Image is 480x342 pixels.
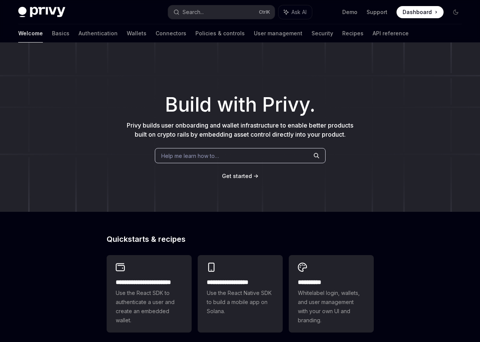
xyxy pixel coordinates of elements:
[289,255,374,333] a: **** *****Whitelabel login, wallets, and user management with your own UI and branding.
[79,24,118,43] a: Authentication
[373,24,409,43] a: API reference
[367,8,387,16] a: Support
[342,24,364,43] a: Recipes
[161,152,219,160] span: Help me learn how to…
[342,8,357,16] a: Demo
[222,172,252,180] a: Get started
[156,24,186,43] a: Connectors
[397,6,444,18] a: Dashboard
[279,5,312,19] button: Ask AI
[127,24,146,43] a: Wallets
[254,24,302,43] a: User management
[403,8,432,16] span: Dashboard
[116,288,183,325] span: Use the React SDK to authenticate a user and create an embedded wallet.
[18,24,43,43] a: Welcome
[198,255,283,333] a: **** **** **** ***Use the React Native SDK to build a mobile app on Solana.
[222,173,252,179] span: Get started
[168,5,275,19] button: Search...CtrlK
[291,8,307,16] span: Ask AI
[450,6,462,18] button: Toggle dark mode
[52,24,69,43] a: Basics
[107,235,186,243] span: Quickstarts & recipes
[207,288,274,316] span: Use the React Native SDK to build a mobile app on Solana.
[259,9,270,15] span: Ctrl K
[165,98,315,112] span: Build with Privy.
[183,8,204,17] div: Search...
[312,24,333,43] a: Security
[298,288,365,325] span: Whitelabel login, wallets, and user management with your own UI and branding.
[127,121,353,138] span: Privy builds user onboarding and wallet infrastructure to enable better products built on crypto ...
[195,24,245,43] a: Policies & controls
[18,7,65,17] img: dark logo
